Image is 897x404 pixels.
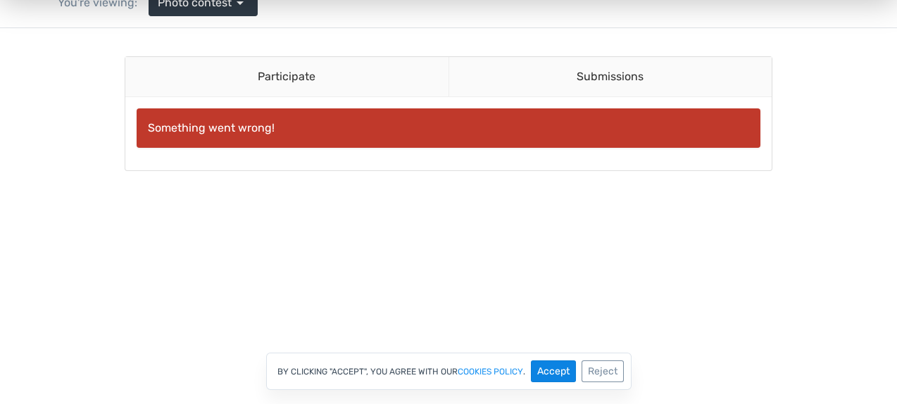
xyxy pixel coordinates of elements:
div: By clicking "Accept", you agree with our . [266,353,632,390]
div: Something went wrong! [137,80,760,120]
button: Reject [582,360,624,382]
button: Accept [531,360,576,382]
a: Submissions [448,29,772,69]
a: Participate [125,29,448,69]
a: cookies policy [458,367,523,376]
